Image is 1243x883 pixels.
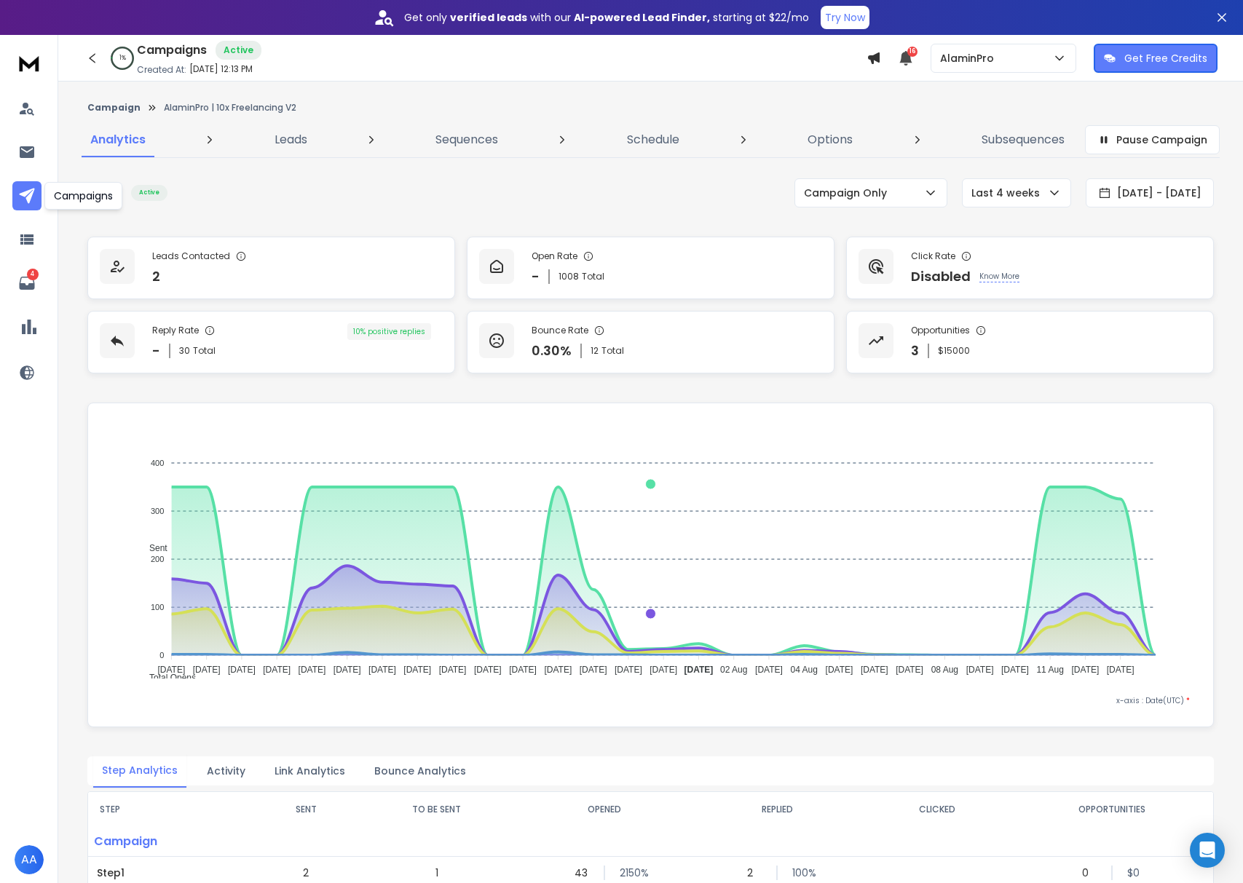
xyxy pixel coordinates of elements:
[152,325,199,336] p: Reply Rate
[1127,866,1142,880] p: $ 0
[111,695,1190,706] p: x-axis : Date(UTC)
[266,755,354,787] button: Link Analytics
[544,665,572,675] tspan: [DATE]
[720,665,747,675] tspan: 02 Aug
[138,673,196,683] span: Total Opens
[44,182,122,210] div: Campaigns
[82,122,154,157] a: Analytics
[931,665,958,675] tspan: 08 Aug
[138,543,167,553] span: Sent
[938,345,970,357] p: $ 15000
[474,665,502,675] tspan: [DATE]
[131,185,167,201] div: Active
[979,271,1019,282] p: Know More
[804,186,893,200] p: Campaign Only
[1011,792,1213,827] th: OPPORTUNITIES
[266,122,316,157] a: Leads
[27,269,39,280] p: 4
[1124,51,1207,66] p: Get Free Credits
[159,651,164,660] tspan: 0
[825,10,865,25] p: Try Now
[403,665,431,675] tspan: [DATE]
[755,665,783,675] tspan: [DATE]
[404,10,809,25] p: Get only with our starting at $22/mo
[799,122,861,157] a: Options
[911,250,955,262] p: Click Rate
[303,866,309,880] p: 2
[439,665,467,675] tspan: [DATE]
[152,250,230,262] p: Leads Contacted
[12,269,42,298] a: 4
[982,131,1065,149] p: Subsequences
[601,345,624,357] span: Total
[299,665,326,675] tspan: [DATE]
[559,271,579,282] span: 1008
[164,102,296,114] p: AlaminPro | 10x Freelancing V2
[356,792,518,827] th: TO BE SENT
[1190,833,1225,868] div: Open Intercom Messenger
[532,341,572,361] p: 0.30 %
[574,10,710,25] strong: AI-powered Lead Finder,
[627,131,679,149] p: Schedule
[971,186,1046,200] p: Last 4 weeks
[93,754,186,788] button: Step Analytics
[580,665,607,675] tspan: [DATE]
[137,41,207,59] h1: Campaigns
[137,64,186,76] p: Created At:
[151,507,164,515] tspan: 300
[366,755,475,787] button: Bounce Analytics
[620,866,634,880] p: 2150 %
[861,665,888,675] tspan: [DATE]
[1107,665,1135,675] tspan: [DATE]
[151,459,164,467] tspan: 400
[119,54,126,63] p: 1 %
[575,866,589,880] p: 43
[911,266,971,287] p: Disabled
[87,311,455,373] a: Reply Rate-30Total10% positive replies
[87,237,455,299] a: Leads Contacted2
[1086,178,1214,207] button: [DATE] - [DATE]
[88,792,256,827] th: STEP
[347,323,431,340] div: 10 % positive replies
[907,47,918,57] span: 16
[1001,665,1029,675] tspan: [DATE]
[427,122,507,157] a: Sequences
[1072,665,1100,675] tspan: [DATE]
[911,341,919,361] p: 3
[509,665,537,675] tspan: [DATE]
[228,665,256,675] tspan: [DATE]
[15,845,44,874] span: AA
[684,665,714,675] tspan: [DATE]
[1082,866,1097,880] p: 0
[263,665,291,675] tspan: [DATE]
[940,51,1000,66] p: AlaminPro
[334,665,361,675] tspan: [DATE]
[532,266,540,287] p: -
[615,665,642,675] tspan: [DATE]
[532,325,588,336] p: Bounce Rate
[189,63,253,75] p: [DATE] 12:13 PM
[151,603,164,611] tspan: 100
[1036,665,1063,675] tspan: 11 Aug
[15,50,44,76] img: logo
[582,271,604,282] span: Total
[97,866,248,880] p: Step 1
[896,665,923,675] tspan: [DATE]
[216,41,261,60] div: Active
[435,131,498,149] p: Sequences
[846,311,1214,373] a: Opportunities3$15000
[152,341,160,361] p: -
[435,866,438,880] p: 1
[864,792,1011,827] th: CLICKED
[1085,125,1220,154] button: Pause Campaign
[911,325,970,336] p: Opportunities
[826,665,853,675] tspan: [DATE]
[151,555,164,563] tspan: 200
[808,131,853,149] p: Options
[450,10,527,25] strong: verified leads
[152,266,160,287] p: 2
[275,131,307,149] p: Leads
[467,311,834,373] a: Bounce Rate0.30%12Total
[179,345,190,357] span: 30
[821,6,869,29] button: Try Now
